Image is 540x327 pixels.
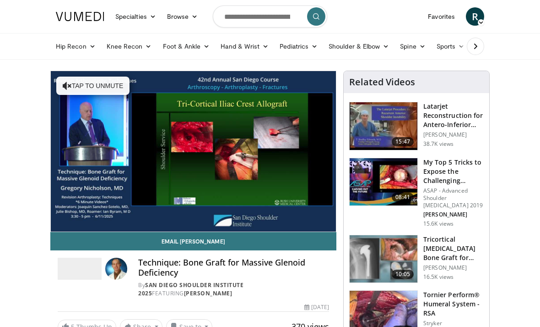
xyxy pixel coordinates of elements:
div: By FEATURING [138,281,329,298]
a: Favorites [422,7,460,26]
img: 54195_0000_3.png.150x105_q85_crop-smart_upscale.jpg [350,235,417,283]
span: 15:47 [392,137,414,146]
a: Spine [394,37,431,55]
p: ASAP - Advanced Shoulder [MEDICAL_DATA] 2019 [423,187,484,209]
a: Hand & Wrist [215,37,274,55]
img: VuMedi Logo [56,12,104,21]
a: 15:47 Latarjet Reconstruction for Antero-Inferior Glenoid [MEDICAL_DATA] [PERSON_NAME] 38.7K views [349,102,484,150]
h4: Technique: Bone Graft for Massive Glenoid Deficiency [138,258,329,277]
button: Tap to unmute [56,77,130,95]
img: Avatar [105,258,127,280]
h3: Tornier Perform® Humeral System - RSA [423,290,484,318]
a: Browse [162,7,204,26]
p: [PERSON_NAME] [423,264,484,272]
a: Specialties [110,7,162,26]
span: 10:05 [392,270,414,279]
a: Email [PERSON_NAME] [50,232,336,250]
a: Sports [431,37,470,55]
p: 16.5K views [423,273,454,281]
p: 38.7K views [423,140,454,148]
h3: Latarjet Reconstruction for Antero-Inferior Glenoid [MEDICAL_DATA] [423,102,484,129]
a: Hip Recon [50,37,101,55]
h4: Related Videos [349,77,415,88]
a: Foot & Ankle [157,37,216,55]
img: b61a968a-1fa8-450f-8774-24c9f99181bb.150x105_q85_crop-smart_upscale.jpg [350,158,417,206]
img: 38708_0000_3.png.150x105_q85_crop-smart_upscale.jpg [350,102,417,150]
a: 08:41 My Top 5 Tricks to Expose the Challenging Glenoid ASAP - Advanced Shoulder [MEDICAL_DATA] 2... [349,158,484,227]
a: R [466,7,484,26]
h3: My Top 5 Tricks to Expose the Challenging Glenoid [423,158,484,185]
p: Stryker [423,320,484,327]
img: San Diego Shoulder Institute 2025 [58,258,102,280]
a: San Diego Shoulder Institute 2025 [138,281,243,297]
a: [PERSON_NAME] [184,289,232,297]
div: [DATE] [304,303,329,311]
video-js: Video Player [51,71,336,232]
a: Knee Recon [101,37,157,55]
a: Shoulder & Elbow [323,37,394,55]
span: 08:41 [392,193,414,202]
input: Search topics, interventions [213,6,327,28]
p: [PERSON_NAME] [423,131,484,139]
a: 10:05 Tricortical [MEDICAL_DATA] Bone Graft for Glenoid Component Loosening a… [PERSON_NAME] 16.5... [349,235,484,283]
p: [PERSON_NAME] [423,211,484,218]
a: Pediatrics [274,37,323,55]
p: 15.6K views [423,220,454,227]
h3: Tricortical [MEDICAL_DATA] Bone Graft for Glenoid Component Loosening a… [423,235,484,262]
